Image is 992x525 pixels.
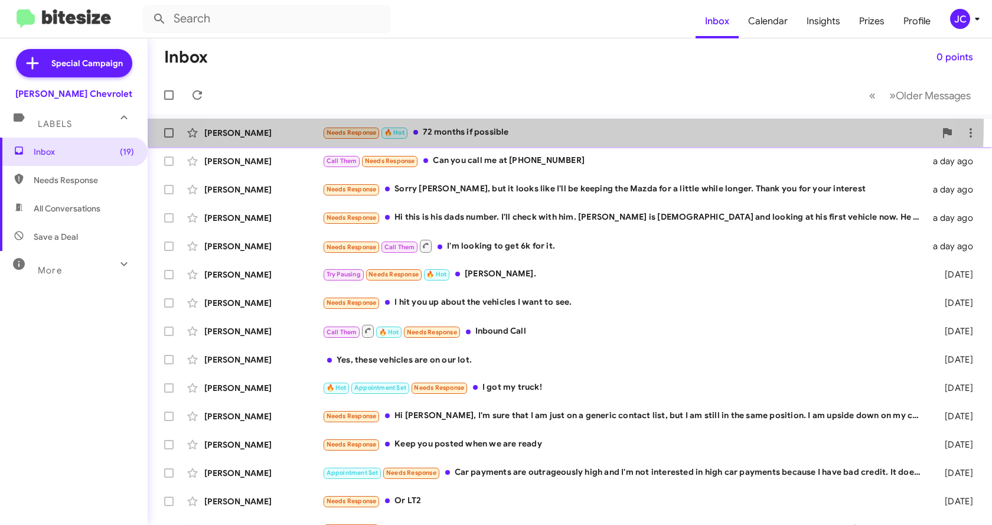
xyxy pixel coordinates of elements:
div: [PERSON_NAME] [204,495,322,507]
div: JC [950,9,970,29]
div: Yes, these vehicles are on our lot. [322,354,928,366]
div: [PERSON_NAME] [204,240,322,252]
div: [DATE] [928,382,983,394]
span: All Conversations [34,203,100,214]
div: I got my truck! [322,381,928,394]
a: Prizes [850,4,894,38]
span: 🔥 Hot [384,129,404,136]
button: Previous [862,83,883,107]
div: [PERSON_NAME] [204,269,322,281]
div: [PERSON_NAME] [204,382,322,394]
span: Needs Response [386,469,436,477]
div: Hi this is his dads number. I'll check with him. [PERSON_NAME] is [DEMOGRAPHIC_DATA] and looking ... [322,211,928,224]
div: [PERSON_NAME] [204,354,322,366]
div: [PERSON_NAME] Chevrolet [15,88,132,100]
span: Appointment Set [354,384,406,392]
span: Labels [38,119,72,129]
input: Search [143,5,391,33]
div: [PERSON_NAME] [204,325,322,337]
span: 🔥 Hot [327,384,347,392]
span: Needs Response [327,214,377,221]
div: [PERSON_NAME]. [322,268,928,281]
div: [PERSON_NAME] [204,184,322,195]
div: [PERSON_NAME] [204,439,322,451]
span: Needs Response [327,441,377,448]
span: 🔥 Hot [426,270,446,278]
div: [DATE] [928,495,983,507]
div: 72 months if possible [322,126,935,139]
div: [DATE] [928,354,983,366]
button: 0 points [927,47,983,68]
span: Call Them [384,243,415,251]
div: Hi [PERSON_NAME], I'm sure that I am just on a generic contact list, but I am still in the same p... [322,409,928,423]
a: Inbox [696,4,739,38]
div: Car payments are outrageously high and I'm not interested in high car payments because I have bad... [322,466,928,480]
div: [PERSON_NAME] [204,297,322,309]
span: Call Them [327,157,357,165]
span: Needs Response [327,299,377,306]
div: Sorry [PERSON_NAME], but it looks like I'll be keeping the Mazda for a little while longer. Thank... [322,182,928,196]
span: Needs Response [365,157,415,165]
div: [PERSON_NAME] [204,155,322,167]
span: Inbox [34,146,134,158]
span: (19) [120,146,134,158]
button: JC [940,9,979,29]
button: Next [882,83,978,107]
span: Needs Response [407,328,457,336]
div: [DATE] [928,410,983,422]
div: a day ago [928,184,983,195]
span: Needs Response [327,243,377,251]
span: Save a Deal [34,231,78,243]
span: Needs Response [34,174,134,186]
span: Try Pausing [327,270,361,278]
span: » [889,88,896,103]
div: a day ago [928,155,983,167]
div: [PERSON_NAME] [204,127,322,139]
div: [PERSON_NAME] [204,410,322,422]
div: a day ago [928,212,983,224]
h1: Inbox [164,48,208,67]
div: Inbound Call [322,324,928,338]
a: Insights [797,4,850,38]
a: Profile [894,4,940,38]
span: Needs Response [327,412,377,420]
span: Needs Response [368,270,419,278]
div: [DATE] [928,325,983,337]
div: Can you call me at [PHONE_NUMBER] [322,154,928,168]
div: [PERSON_NAME] [204,212,322,224]
span: Older Messages [896,89,971,102]
div: Keep you posted when we are ready [322,438,928,451]
span: Needs Response [327,497,377,505]
span: Needs Response [414,384,464,392]
span: Call Them [327,328,357,336]
span: 🔥 Hot [379,328,399,336]
span: Special Campaign [51,57,123,69]
div: I'm looking to get 6k for it. [322,239,928,253]
div: [DATE] [928,297,983,309]
span: 0 points [936,47,973,68]
div: a day ago [928,240,983,252]
div: I hit you up about the vehicles I want to see. [322,296,928,309]
nav: Page navigation example [863,83,978,107]
span: « [869,88,876,103]
span: Needs Response [327,185,377,193]
a: Calendar [739,4,797,38]
span: Appointment Set [327,469,378,477]
div: [PERSON_NAME] [204,467,322,479]
div: Or LT2 [322,494,928,508]
div: [DATE] [928,439,983,451]
span: More [38,265,62,276]
span: Needs Response [327,129,377,136]
a: Special Campaign [16,49,132,77]
div: [DATE] [928,467,983,479]
div: [DATE] [928,269,983,281]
